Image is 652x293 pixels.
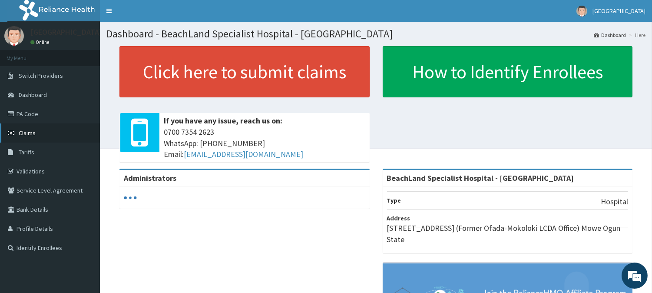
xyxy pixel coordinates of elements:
[387,214,410,222] b: Address
[164,116,282,126] b: If you have any issue, reach us on:
[30,28,102,36] p: [GEOGRAPHIC_DATA]
[16,43,35,65] img: d_794563401_company_1708531726252_794563401
[30,39,51,45] a: Online
[124,191,137,204] svg: audio-loading
[50,90,120,178] span: We're online!
[592,7,645,15] span: [GEOGRAPHIC_DATA]
[19,91,47,99] span: Dashboard
[164,127,365,160] span: 0700 7354 2623 WhatsApp: [PHONE_NUMBER] Email:
[387,173,574,183] strong: BeachLand Specialist Hospital - [GEOGRAPHIC_DATA]
[124,173,176,183] b: Administrators
[142,4,163,25] div: Minimize live chat window
[594,31,626,39] a: Dashboard
[19,148,34,156] span: Tariffs
[4,198,165,229] textarea: Type your message and hit 'Enter'
[4,26,24,46] img: User Image
[627,31,645,39] li: Here
[119,46,370,97] a: Click here to submit claims
[19,129,36,137] span: Claims
[387,196,401,204] b: Type
[576,6,587,17] img: User Image
[19,72,63,80] span: Switch Providers
[106,28,645,40] h1: Dashboard - BeachLand Specialist Hospital - [GEOGRAPHIC_DATA]
[387,223,629,245] p: [STREET_ADDRESS] (Former Ofada-Mokoloki LCDA Office) Mowe Ogun State
[184,149,303,159] a: [EMAIL_ADDRESS][DOMAIN_NAME]
[383,46,633,97] a: How to Identify Enrollees
[601,196,628,207] p: Hospital
[45,49,146,60] div: Chat with us now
